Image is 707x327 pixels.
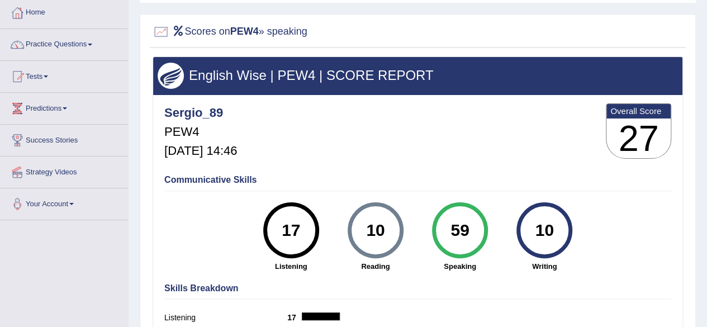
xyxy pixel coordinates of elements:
h4: Communicative Skills [164,175,671,185]
div: 17 [271,207,311,254]
a: Strategy Videos [1,157,128,184]
a: Your Account [1,188,128,216]
div: 59 [439,207,480,254]
a: Predictions [1,93,128,121]
h2: Scores on » speaking [153,23,307,40]
h4: Skills Breakdown [164,283,671,293]
div: 10 [355,207,396,254]
b: PEW4 [230,26,259,37]
strong: Reading [339,261,412,272]
a: Practice Questions [1,29,128,57]
a: Success Stories [1,125,128,153]
h3: 27 [606,119,671,159]
strong: Listening [254,261,328,272]
h5: [DATE] 14:46 [164,144,237,158]
label: Listening [164,312,287,324]
div: 10 [524,207,565,254]
h4: Sergio_89 [164,106,237,120]
a: Tests [1,61,128,89]
strong: Writing [508,261,581,272]
h5: PEW4 [164,125,237,139]
h3: English Wise | PEW4 | SCORE REPORT [158,68,678,83]
img: wings.png [158,63,184,89]
b: 17 [287,313,302,322]
b: Overall Score [610,106,667,116]
strong: Speaking [423,261,496,272]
